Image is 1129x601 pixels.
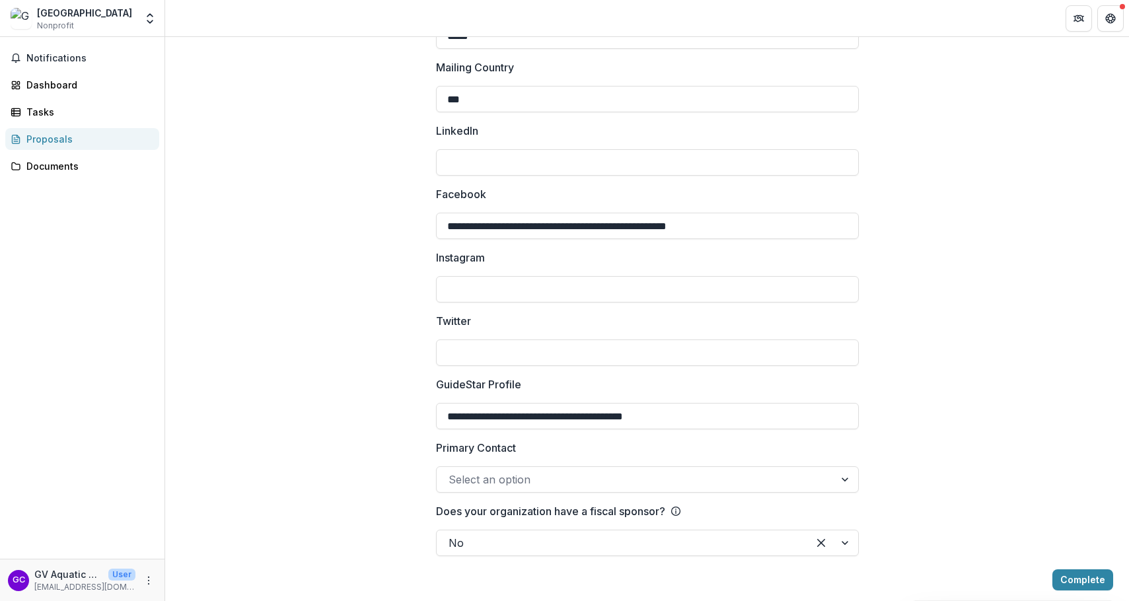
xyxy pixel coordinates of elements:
div: Proposals [26,132,149,146]
p: LinkedIn [436,123,478,139]
p: User [108,569,135,581]
div: Dashboard [26,78,149,92]
p: Does your organization have a fiscal sponsor? [436,503,665,519]
a: Tasks [5,101,159,123]
span: Nonprofit [37,20,74,32]
button: Complete [1052,569,1113,590]
div: Clear selected options [811,532,832,553]
span: Notifications [26,53,154,64]
button: More [141,573,157,588]
div: Tasks [26,105,149,119]
a: Dashboard [5,74,159,96]
button: Partners [1066,5,1092,32]
img: Greenbrier Valley Aquatic Center [11,8,32,29]
p: Mailing Country [436,59,514,75]
p: GuideStar Profile [436,376,521,392]
div: Documents [26,159,149,173]
p: [EMAIL_ADDRESS][DOMAIN_NAME] [34,581,135,593]
button: Open entity switcher [141,5,159,32]
div: [GEOGRAPHIC_DATA] [37,6,132,20]
p: GV Aquatic Center [34,567,103,581]
p: Instagram [436,250,485,265]
div: GV Aquatic Center [13,576,25,584]
p: Facebook [436,186,486,202]
p: Primary Contact [436,440,516,456]
button: Notifications [5,48,159,69]
a: Proposals [5,128,159,150]
a: Documents [5,155,159,177]
button: Get Help [1097,5,1124,32]
p: Twitter [436,313,471,329]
